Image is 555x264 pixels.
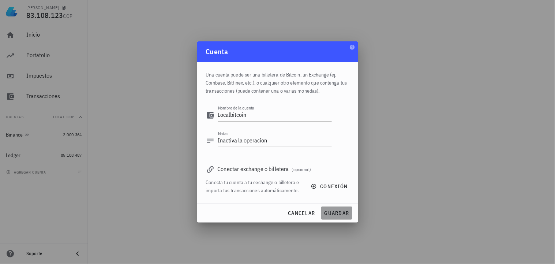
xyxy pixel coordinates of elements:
[206,178,303,194] div: Conecta tu cuenta a tu exchange o billetera e importa tus transacciones automáticamente.
[218,105,255,111] label: Nombre de la cuenta
[312,183,348,190] span: conexión
[197,41,358,62] div: Cuenta
[288,210,315,216] span: cancelar
[206,164,349,174] div: Conectar exchange o billetera
[206,62,349,99] div: Una cuenta puede ser una billetera de Bitcoin, un Exchange (ej. Coinbase, Bitfinex, etc.), o cual...
[307,180,353,193] button: conexión
[324,210,349,216] span: guardar
[285,207,318,220] button: cancelar
[321,207,352,220] button: guardar
[218,131,229,136] label: Notas
[292,167,311,172] span: (opcional)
